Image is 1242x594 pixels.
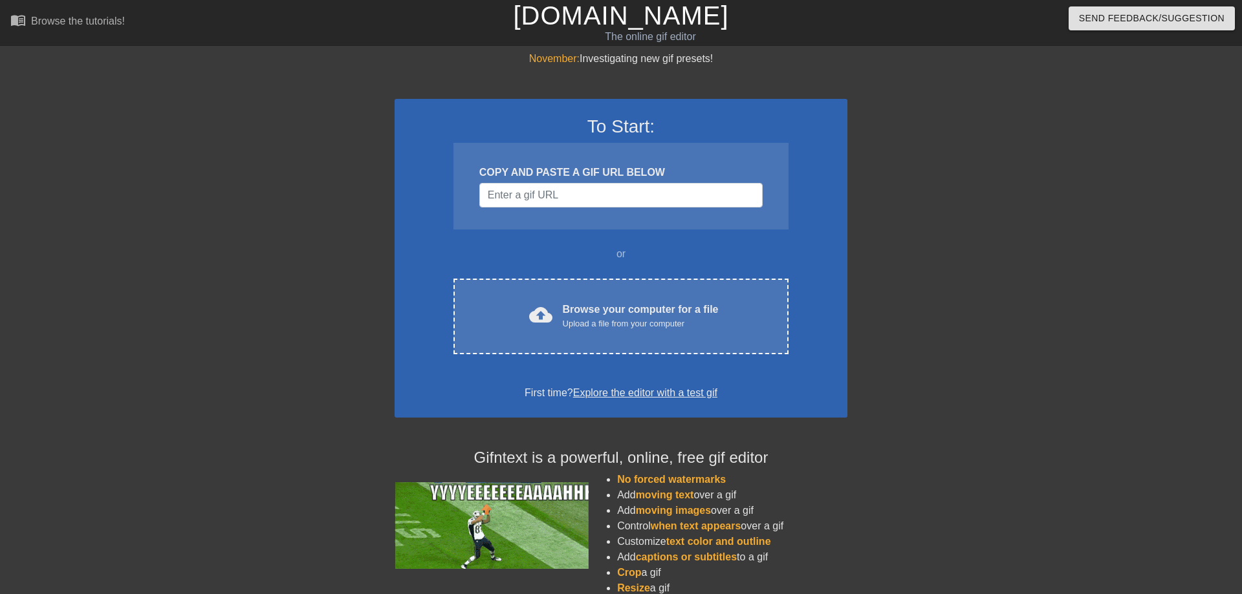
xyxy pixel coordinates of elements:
[617,567,641,578] span: Crop
[479,183,763,207] input: Username
[563,317,719,330] div: Upload a file from your computer
[529,303,552,326] span: cloud_upload
[666,536,771,547] span: text color and outline
[617,518,847,534] li: Control over a gif
[563,302,719,330] div: Browse your computer for a file
[636,551,737,562] span: captions or subtitles
[411,385,831,401] div: First time?
[1079,10,1225,27] span: Send Feedback/Suggestion
[617,487,847,503] li: Add over a gif
[636,505,711,516] span: moving images
[617,582,650,593] span: Resize
[395,51,847,67] div: Investigating new gif presets!
[10,12,125,32] a: Browse the tutorials!
[395,482,589,569] img: football_small.gif
[31,16,125,27] div: Browse the tutorials!
[617,549,847,565] li: Add to a gif
[529,53,580,64] span: November:
[10,12,26,28] span: menu_book
[411,116,831,138] h3: To Start:
[428,246,814,262] div: or
[395,449,847,467] h4: Gifntext is a powerful, online, free gif editor
[617,534,847,549] li: Customize
[617,503,847,518] li: Add over a gif
[479,165,763,180] div: COPY AND PASTE A GIF URL BELOW
[513,1,728,30] a: [DOMAIN_NAME]
[617,565,847,580] li: a gif
[636,489,694,500] span: moving text
[573,387,717,398] a: Explore the editor with a test gif
[420,29,880,45] div: The online gif editor
[651,520,741,531] span: when text appears
[1069,6,1235,30] button: Send Feedback/Suggestion
[617,474,726,485] span: No forced watermarks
